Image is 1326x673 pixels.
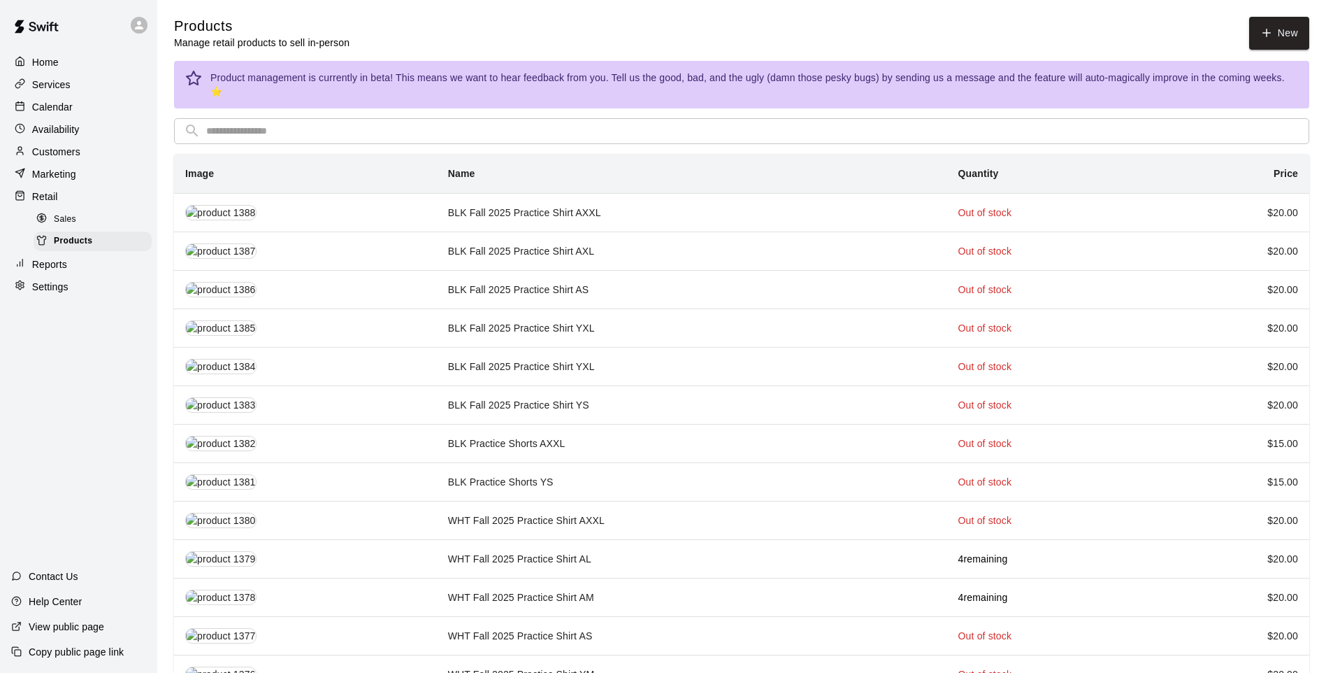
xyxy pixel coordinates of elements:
[1160,424,1309,462] td: $ 15.00
[958,360,1149,374] p: Out of stock
[34,210,152,229] div: Sales
[185,282,257,297] img: product 1386
[11,276,146,297] a: Settings
[32,122,80,136] p: Availability
[1160,232,1309,270] td: $ 20.00
[958,283,1149,297] p: Out of stock
[32,167,76,181] p: Marketing
[210,65,1298,104] div: Product management is currently in beta! This means we want to hear feedback from you. Tell us th...
[437,462,947,501] td: BLK Practice Shorts YS
[34,230,157,252] a: Products
[1160,193,1309,232] td: $ 20.00
[185,205,257,220] img: product 1388
[32,100,73,114] p: Calendar
[185,359,257,374] img: product 1384
[185,436,257,451] img: product 1382
[34,208,157,230] a: Sales
[185,551,257,567] img: product 1379
[958,244,1149,258] p: Out of stock
[11,141,146,162] a: Customers
[437,539,947,578] td: WHT Fall 2025 Practice Shirt AL
[437,309,947,347] td: BLK Fall 2025 Practice Shirt YXL
[32,280,69,294] p: Settings
[32,78,71,92] p: Services
[437,501,947,539] td: WHT Fall 2025 Practice Shirt AXXL
[11,254,146,275] a: Reports
[437,193,947,232] td: BLK Fall 2025 Practice Shirt AXXL
[437,424,947,462] td: BLK Practice Shorts AXXL
[11,52,146,73] a: Home
[437,617,947,656] td: WHT Fall 2025 Practice Shirt AS
[185,628,257,644] img: product 1377
[1160,462,1309,501] td: $ 15.00
[1160,270,1309,309] td: $ 20.00
[1160,309,1309,347] td: $ 20.00
[958,168,999,179] b: Quantity
[185,243,257,259] img: product 1387
[1160,579,1309,617] td: $ 20.00
[29,620,104,634] p: View public page
[1160,539,1309,578] td: $ 20.00
[185,513,257,528] img: product 1380
[958,437,1149,451] p: Out of stock
[895,72,995,83] a: sending us a message
[958,475,1149,489] p: Out of stock
[11,164,146,185] a: Marketing
[1249,17,1309,50] a: New
[29,645,124,659] p: Copy public page link
[437,232,947,270] td: BLK Fall 2025 Practice Shirt AXL
[1160,501,1309,539] td: $ 20.00
[11,186,146,207] a: Retail
[1160,385,1309,424] td: $ 20.00
[29,595,82,609] p: Help Center
[32,257,67,271] p: Reports
[1160,347,1309,385] td: $ 20.00
[32,55,59,69] p: Home
[174,36,349,50] p: Manage retail products to sell in-person
[448,168,475,179] b: Name
[32,145,80,159] p: Customers
[174,17,349,36] h5: Products
[29,569,78,583] p: Contact Us
[958,513,1149,527] p: Out of stock
[1274,168,1298,179] b: Price
[54,213,76,227] span: Sales
[437,270,947,309] td: BLK Fall 2025 Practice Shirt AS
[958,629,1149,643] p: Out of stock
[185,590,257,605] img: product 1378
[437,347,947,385] td: BLK Fall 2025 Practice Shirt YXL
[185,474,257,490] img: product 1381
[958,552,1149,566] p: 4 remaining
[11,74,146,95] a: Services
[185,168,214,179] b: Image
[54,234,92,248] span: Products
[437,385,947,424] td: BLK Fall 2025 Practice Shirt YS
[32,190,58,204] p: Retail
[1160,617,1309,656] td: $ 20.00
[958,206,1149,220] p: Out of stock
[958,321,1149,335] p: Out of stock
[185,397,257,413] img: product 1383
[11,119,146,140] a: Availability
[11,97,146,118] a: Calendar
[958,590,1149,604] p: 4 remaining
[437,579,947,617] td: WHT Fall 2025 Practice Shirt AM
[185,320,257,336] img: product 1385
[958,398,1149,412] p: Out of stock
[34,232,152,251] div: Products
